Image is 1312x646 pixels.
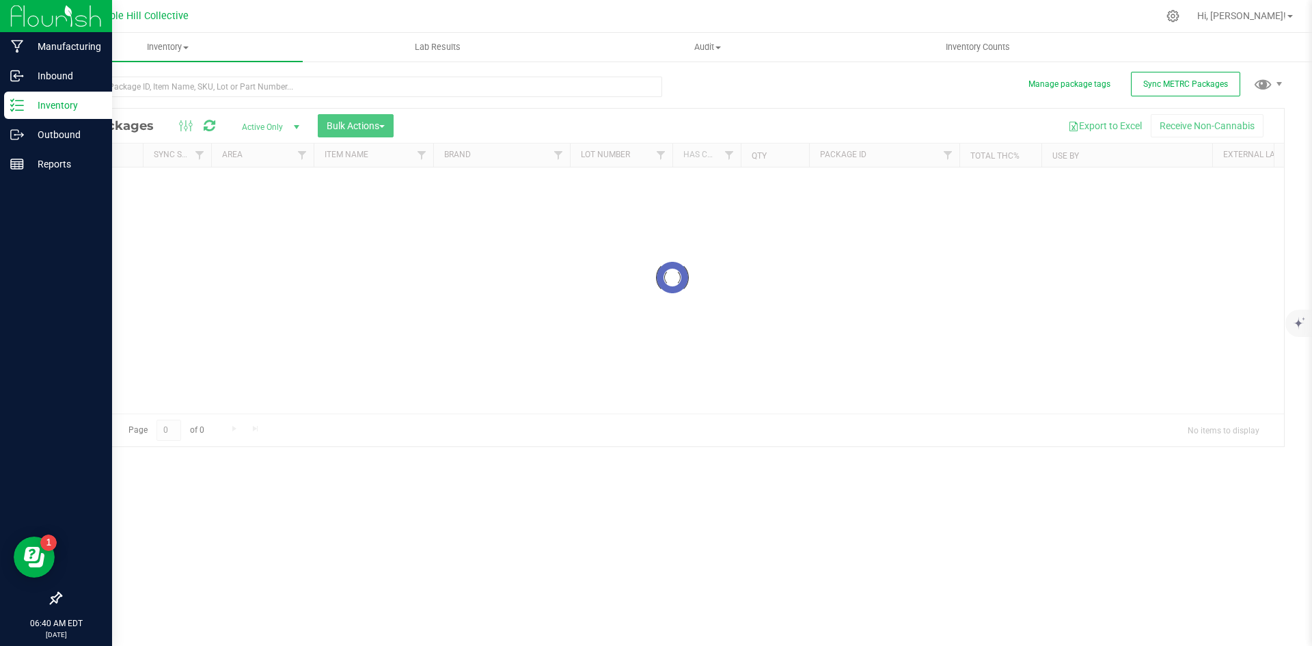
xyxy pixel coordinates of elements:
[6,617,106,630] p: 06:40 AM EDT
[303,33,573,62] a: Lab Results
[24,68,106,84] p: Inbound
[33,41,303,53] span: Inventory
[33,33,303,62] a: Inventory
[1131,72,1240,96] button: Sync METRC Packages
[927,41,1028,53] span: Inventory Counts
[24,126,106,143] p: Outbound
[1197,10,1286,21] span: Hi, [PERSON_NAME]!
[1028,79,1110,90] button: Manage package tags
[90,10,189,22] span: Temple Hill Collective
[573,41,842,53] span: Audit
[10,40,24,53] inline-svg: Manufacturing
[60,77,662,97] input: Search Package ID, Item Name, SKU, Lot or Part Number...
[10,157,24,171] inline-svg: Reports
[14,537,55,578] iframe: Resource center
[24,97,106,113] p: Inventory
[396,41,479,53] span: Lab Results
[10,69,24,83] inline-svg: Inbound
[6,630,106,640] p: [DATE]
[1143,79,1228,89] span: Sync METRC Packages
[1164,10,1181,23] div: Manage settings
[843,33,1112,62] a: Inventory Counts
[24,38,106,55] p: Manufacturing
[573,33,843,62] a: Audit
[40,535,57,551] iframe: Resource center unread badge
[10,98,24,112] inline-svg: Inventory
[24,156,106,172] p: Reports
[10,128,24,142] inline-svg: Outbound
